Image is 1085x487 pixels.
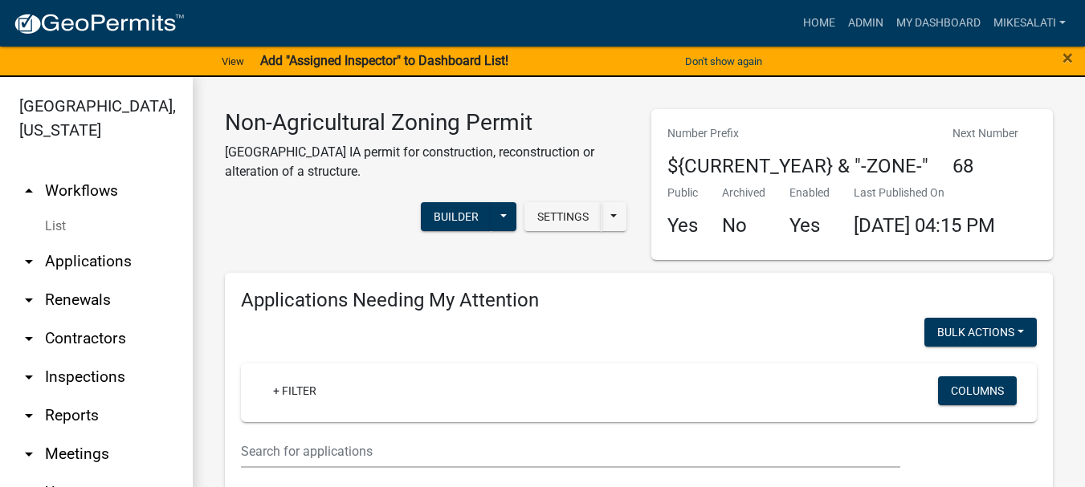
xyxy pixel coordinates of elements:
a: Admin [842,8,890,39]
i: arrow_drop_down [19,329,39,348]
p: Number Prefix [667,125,928,142]
button: Don't show again [679,48,769,75]
i: arrow_drop_down [19,290,39,310]
span: [DATE] 04:15 PM [854,214,995,237]
a: + Filter [260,376,329,405]
i: arrow_drop_down [19,444,39,464]
h4: Applications Needing My Attention [241,289,1037,312]
button: Columns [938,376,1017,405]
button: Close [1063,48,1073,67]
a: Home [797,8,842,39]
strong: Add "Assigned Inspector" to Dashboard List! [260,53,508,68]
input: Search for applications [241,435,900,468]
h4: Yes [789,214,830,237]
p: Enabled [789,185,830,201]
a: My Dashboard [890,8,987,39]
button: Settings [524,202,602,231]
p: Archived [722,185,765,201]
p: Next Number [952,125,1018,142]
h4: No [722,214,765,237]
i: arrow_drop_down [19,367,39,387]
button: Builder [421,202,492,231]
h4: ${CURRENT_YEAR} & "-ZONE-" [667,155,928,178]
p: [GEOGRAPHIC_DATA] IA permit for construction, reconstruction or alteration of a structure. [225,143,627,181]
h3: Non-Agricultural Zoning Permit [225,109,627,136]
a: MikeSalati [987,8,1072,39]
button: Bulk Actions [924,318,1037,347]
h4: 68 [952,155,1018,178]
i: arrow_drop_down [19,252,39,271]
i: arrow_drop_up [19,181,39,201]
span: × [1063,47,1073,69]
p: Public [667,185,698,201]
a: View [215,48,251,75]
h4: Yes [667,214,698,237]
i: arrow_drop_down [19,406,39,425]
p: Last Published On [854,185,995,201]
